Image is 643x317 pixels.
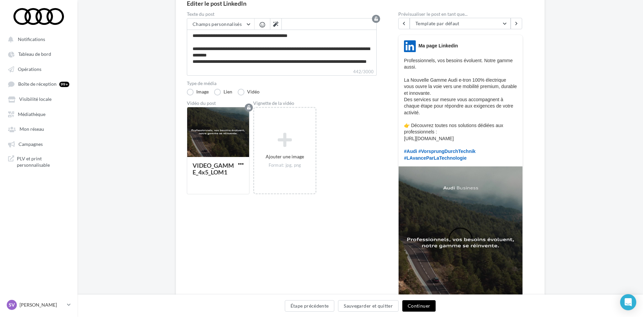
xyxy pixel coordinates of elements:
div: Open Intercom Messenger [620,294,636,310]
span: Tableau de bord [18,51,51,57]
div: Editer le post LinkedIn [187,0,534,6]
a: Campagnes [4,138,73,150]
span: Template par défaut [415,21,460,26]
label: Image [187,89,209,95]
span: PLV et print personnalisable [17,155,69,168]
a: Médiathèque [4,108,73,120]
button: Notifications [4,33,71,45]
button: Continuer [402,300,436,312]
a: Visibilité locale [4,93,73,105]
div: Prévisualiser le post en tant que... [398,12,523,16]
span: SV [9,302,15,308]
span: Mon réseau [20,126,44,132]
span: #Audi [404,149,417,154]
label: Vidéo [238,89,260,95]
span: Opérations [18,66,41,72]
label: Texte du post [187,12,377,16]
span: Notifications [18,36,45,42]
div: Vignette de la vidéo [253,101,316,106]
span: #VorsprungDurchTechnik [418,149,476,154]
div: 99+ [59,82,69,87]
div: VIDEO_GAMME_4x5_LOM1 [193,162,234,176]
button: Sauvegarder et quitter [338,300,399,312]
a: Tableau de bord [4,48,73,60]
span: Médiathèque [18,111,45,117]
button: Champs personnalisés [187,18,254,30]
span: Campagnes [19,141,43,147]
p: Professionnels, vos besoins évoluent. Notre gamme aussi. La Nouvelle Gamme Audi e-tron 100% élect... [404,57,517,161]
a: Boîte de réception 99+ [4,78,73,90]
a: SV [PERSON_NAME] [5,299,72,311]
div: Vidéo du post [187,101,249,106]
label: Type de média [187,81,377,86]
label: Lien [214,89,232,95]
button: Template par défaut [410,18,511,29]
button: Étape précédente [285,300,335,312]
p: [PERSON_NAME] [20,302,64,308]
label: 442/3000 [187,68,377,76]
span: Visibilité locale [19,96,52,102]
div: Ma page Linkedin [418,43,458,49]
a: Mon réseau [4,123,73,135]
a: Opérations [4,63,73,75]
span: #LAvanceParLaTechnologie [404,155,467,161]
span: Boîte de réception [18,81,57,87]
a: PLV et print personnalisable [4,153,73,171]
span: Champs personnalisés [193,21,242,27]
